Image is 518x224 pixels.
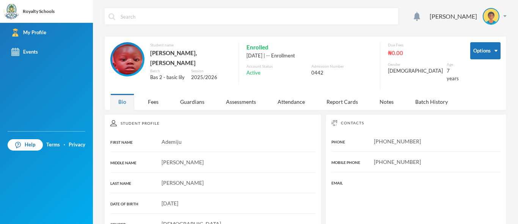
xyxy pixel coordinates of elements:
[112,44,143,75] img: STUDENT
[11,48,38,56] div: Events
[108,13,115,20] img: search
[150,74,185,81] div: Bas 2 - basic lily
[447,67,459,82] div: 7 years
[162,200,178,207] span: [DATE]
[246,52,372,60] div: [DATE] | -- Enrollment
[162,159,204,165] span: [PERSON_NAME]
[319,94,366,110] div: Report Cards
[46,141,60,149] a: Terms
[23,8,55,15] div: Royalty Schools
[311,69,372,77] div: 0442
[140,94,166,110] div: Fees
[470,42,501,59] button: Options
[191,68,231,74] div: Session
[388,48,459,58] div: ₦0.00
[120,8,394,25] input: Search
[374,159,421,165] span: [PHONE_NUMBER]
[172,94,212,110] div: Guardians
[447,62,459,67] div: Age
[150,48,231,68] div: [PERSON_NAME], [PERSON_NAME]
[388,62,443,67] div: Gender
[246,64,308,69] div: Account Status
[407,94,456,110] div: Batch History
[388,42,459,48] div: Due Fees
[372,94,402,110] div: Notes
[64,141,65,149] div: ·
[246,42,268,52] span: Enrolled
[246,69,261,77] span: Active
[311,64,372,69] div: Admission Number
[4,4,19,19] img: logo
[8,139,43,151] a: Help
[110,120,316,126] div: Student Profile
[218,94,264,110] div: Assessments
[374,138,421,145] span: [PHONE_NUMBER]
[11,29,46,37] div: My Profile
[483,9,499,24] img: STUDENT
[388,67,443,75] div: [DEMOGRAPHIC_DATA]
[270,94,313,110] div: Attendance
[162,180,204,186] span: [PERSON_NAME]
[162,138,182,145] span: Ademiju
[331,120,501,126] div: Contacts
[331,181,343,185] span: EMAIL
[430,12,477,21] div: [PERSON_NAME]
[191,74,231,81] div: 2025/2026
[110,94,134,110] div: Bio
[69,141,85,149] a: Privacy
[150,42,231,48] div: Student name
[150,68,185,74] div: Batch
